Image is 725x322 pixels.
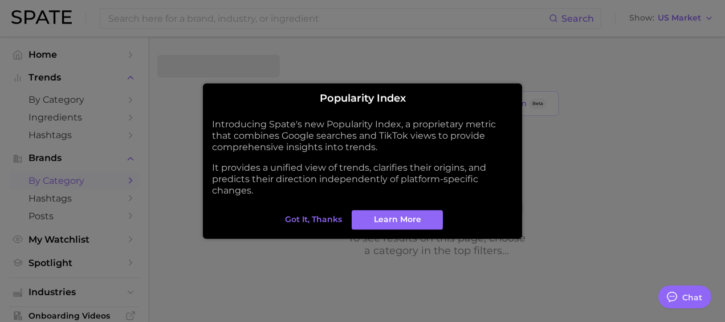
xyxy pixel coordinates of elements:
[352,210,443,230] a: Learn More
[212,162,513,196] p: It provides a unified view of trends, clarifies their origins, and predicts their direction indep...
[212,92,513,105] h2: Popularity Index
[212,119,513,153] p: Introducing Spate's new Popularity Index, a proprietary metric that combines Google searches and ...
[374,215,421,224] span: Learn More
[282,210,345,230] button: Got it, thanks
[285,215,342,224] span: Got it, thanks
